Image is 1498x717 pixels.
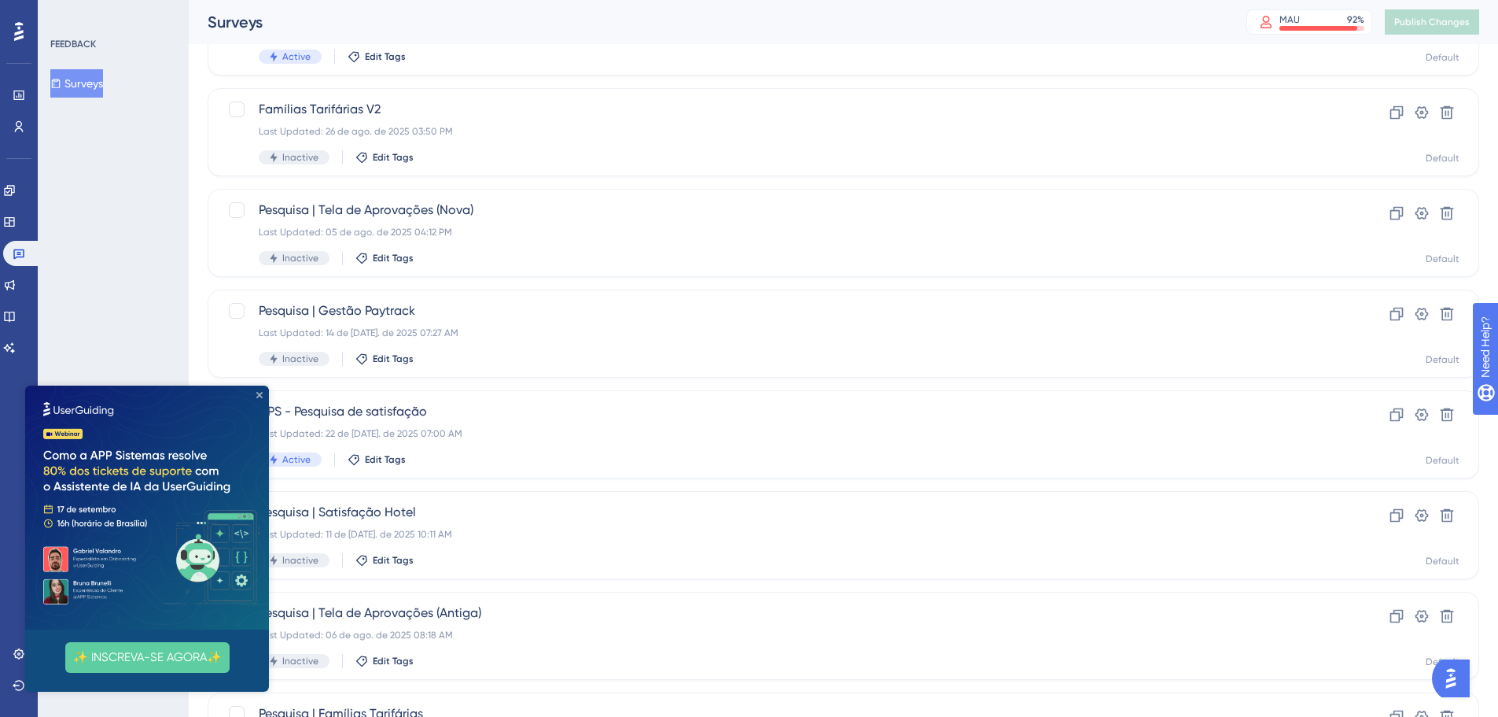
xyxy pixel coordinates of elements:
button: Edit Tags [355,151,414,164]
span: Edit Tags [373,554,414,567]
span: Pesquisa | Gestão Paytrack [259,301,1302,320]
span: Active [282,453,311,466]
span: Edit Tags [373,252,414,264]
button: Edit Tags [348,453,406,466]
span: Edit Tags [373,655,414,667]
span: Inactive [282,353,318,365]
div: Default [1426,555,1459,567]
span: Edit Tags [365,50,406,63]
span: Publish Changes [1394,16,1470,28]
div: Default [1426,353,1459,366]
span: NPS - Pesquisa de satisfação [259,402,1302,421]
div: Last Updated: 22 de [DATE]. de 2025 07:00 AM [259,427,1302,440]
span: Active [282,50,311,63]
span: Need Help? [37,4,98,23]
div: Last Updated: 14 de [DATE]. de 2025 07:27 AM [259,327,1302,339]
button: Edit Tags [355,554,414,567]
div: Default [1426,656,1459,668]
button: Publish Changes [1385,9,1479,35]
button: ✨ INSCREVA-SE AGORA✨ [40,257,204,287]
span: Pesquisa | Satisfação Hotel [259,503,1302,522]
div: Surveys [208,11,1207,33]
span: Edit Tags [373,151,414,164]
div: Default [1426,253,1459,265]
span: Inactive [282,655,318,667]
span: Inactive [282,151,318,164]
button: Edit Tags [355,655,414,667]
button: Edit Tags [348,50,406,63]
div: Close Preview [231,6,237,13]
span: Inactive [282,252,318,264]
span: Pesquisa | Tela de Aprovações (Nova) [259,201,1302,220]
div: Default [1426,51,1459,64]
span: Inactive [282,554,318,567]
button: Edit Tags [355,252,414,264]
span: Edit Tags [373,353,414,365]
span: Edit Tags [365,453,406,466]
div: Default [1426,454,1459,467]
iframe: UserGuiding AI Assistant Launcher [1432,655,1479,702]
div: Default [1426,152,1459,164]
div: 92 % [1347,13,1364,26]
div: MAU [1279,13,1300,26]
div: FEEDBACK [50,38,96,50]
div: Last Updated: 26 de ago. de 2025 03:50 PM [259,125,1302,138]
div: Last Updated: 05 de ago. de 2025 04:12 PM [259,226,1302,238]
span: Pesquisa | Tela de Aprovações (Antiga) [259,604,1302,623]
button: Edit Tags [355,353,414,365]
div: Last Updated: 06 de ago. de 2025 08:18 AM [259,629,1302,641]
span: Famílias Tarifárias V2 [259,100,1302,119]
button: Surveys [50,69,103,98]
div: Last Updated: 11 de [DATE]. de 2025 10:11 AM [259,528,1302,541]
